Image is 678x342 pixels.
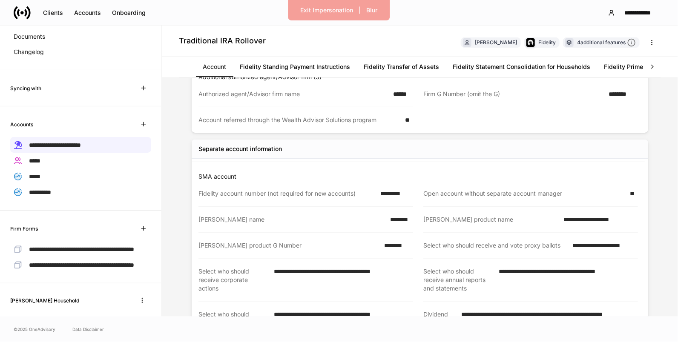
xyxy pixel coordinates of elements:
h6: Firm Forms [10,225,38,233]
div: Clients [43,10,63,16]
button: Onboarding [106,6,151,20]
div: Select who should receive annual reports and statements [423,267,494,293]
div: Separate account information [198,145,282,153]
a: Changelog [10,44,151,60]
div: Select who should receive and vote proxy ballots [423,241,567,250]
span: © 2025 OneAdvisory [14,326,55,333]
div: Accounts [74,10,101,16]
h6: Accounts [10,120,33,128]
button: Blur [361,3,383,17]
div: Fidelity account number (not required for new accounts) [198,189,375,198]
button: Exit Impersonation [295,3,359,17]
p: Changelog [14,48,44,56]
div: [PERSON_NAME] [475,38,517,46]
a: Fidelity Statement Consolidation for Households [446,57,597,77]
div: Onboarding [112,10,146,16]
p: Documents [14,32,45,41]
a: Account [196,57,233,77]
button: Accounts [69,6,106,20]
div: Authorized agent/Advisor firm name [198,90,388,98]
a: [PERSON_NAME] [10,312,151,328]
button: Clients [37,6,69,20]
p: SMA account [198,172,645,181]
a: Fidelity Transfer of Assets [357,57,446,77]
div: Firm G Number (omit the G) [423,90,603,99]
div: Select who should receive corporate actions [198,267,269,293]
a: Documents [10,29,151,44]
div: Blur [367,7,378,13]
div: Account referred through the Wealth Advisor Solutions program [198,116,400,124]
p: [PERSON_NAME] [29,316,78,324]
a: Data Disclaimer [72,326,104,333]
div: Open account without separate account manager [423,189,625,198]
div: [PERSON_NAME] product G Number [198,241,379,250]
h6: [PERSON_NAME] Household [10,296,79,305]
div: Fidelity [538,38,556,46]
h6: Syncing with [10,84,41,92]
div: [PERSON_NAME] product name [423,215,558,224]
h4: Traditional IRA Rollover [179,36,266,46]
div: [PERSON_NAME] name [198,215,385,224]
div: Exit Impersonation [301,7,353,13]
a: Fidelity Standing Payment Instructions [233,57,357,77]
div: 4 additional features [577,38,636,47]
